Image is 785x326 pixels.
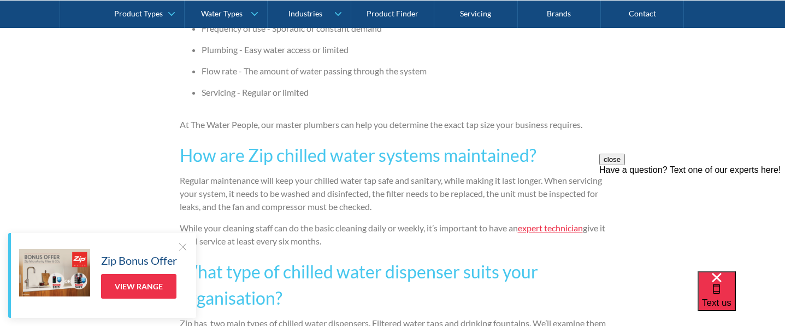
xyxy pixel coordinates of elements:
iframe: podium webchat widget bubble [698,271,785,326]
h5: Zip Bonus Offer [101,252,177,269]
li: Servicing - Regular or limited [202,86,606,99]
li: Frequency of use - Sporadic or constant demand [202,22,606,35]
div: Industries [288,9,322,18]
p: At The Water People, our master plumbers can help you determine the exact tap size your business ... [180,118,606,131]
img: Zip Bonus Offer [19,249,90,296]
div: Water Types [201,9,243,18]
iframe: podium webchat widget prompt [599,154,785,285]
div: Product Types [114,9,163,18]
a: expert technician [518,223,583,233]
p: While your cleaning staff can do the basic cleaning daily or weekly, it’s important to have an gi... [180,222,606,248]
li: Flow rate - The amount of water passing through the system [202,65,606,78]
li: Plumbing - Easy water access or limited [202,43,606,56]
a: View Range [101,274,176,299]
h3: What type of chilled water dispenser suits your organisation? [180,259,606,311]
p: Regular maintenance will keep your chilled water tap safe and sanitary, while making it last long... [180,174,606,213]
h3: How are Zip chilled water systems maintained? [180,142,606,168]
